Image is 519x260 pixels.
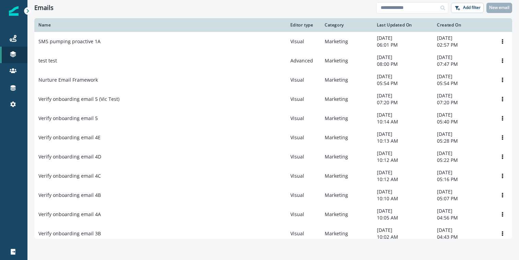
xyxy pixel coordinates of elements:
[486,3,512,13] button: New email
[321,32,373,51] td: Marketing
[437,99,489,106] p: 07:20 PM
[377,118,429,125] p: 10:14 AM
[321,51,373,70] td: Marketing
[437,118,489,125] p: 05:40 PM
[437,234,489,240] p: 04:43 PM
[34,109,512,128] a: Verify onboarding email 5VisualMarketing[DATE]10:14 AM[DATE]05:40 PMOptions
[321,128,373,147] td: Marketing
[286,186,321,205] td: Visual
[34,128,512,147] a: Verify onboarding email 4EVisualMarketing[DATE]10:13 AM[DATE]05:28 PMOptions
[377,176,429,183] p: 10:12 AM
[38,173,101,179] p: Verify onboarding email 4C
[437,35,489,42] p: [DATE]
[497,209,508,220] button: Options
[377,169,429,176] p: [DATE]
[437,169,489,176] p: [DATE]
[437,195,489,202] p: 05:07 PM
[377,214,429,221] p: 10:05 AM
[321,205,373,224] td: Marketing
[437,92,489,99] p: [DATE]
[497,56,508,66] button: Options
[321,147,373,166] td: Marketing
[437,227,489,234] p: [DATE]
[38,22,282,28] div: Name
[437,138,489,144] p: 05:28 PM
[377,22,429,28] div: Last Updated On
[34,4,54,12] h1: Emails
[489,5,509,10] p: New email
[34,205,512,224] a: Verify onboarding email 4AVisualMarketing[DATE]10:05 AM[DATE]04:56 PMOptions
[377,208,429,214] p: [DATE]
[437,214,489,221] p: 04:56 PM
[38,38,101,45] p: SMS pumping proactive 1A
[437,22,489,28] div: Created On
[497,132,508,143] button: Options
[437,157,489,164] p: 05:22 PM
[286,128,321,147] td: Visual
[38,96,119,103] p: Verify onboarding email 5 (Vic Test)
[377,61,429,68] p: 08:00 PM
[451,3,484,13] button: Add filter
[377,188,429,195] p: [DATE]
[38,211,101,218] p: Verify onboarding email 4A
[34,224,512,243] a: Verify onboarding email 3BVisualMarketing[DATE]10:02 AM[DATE]04:43 PMOptions
[377,131,429,138] p: [DATE]
[377,35,429,42] p: [DATE]
[34,147,512,166] a: Verify onboarding email 4DVisualMarketing[DATE]10:12 AM[DATE]05:22 PMOptions
[377,195,429,202] p: 10:10 AM
[286,32,321,51] td: Visual
[437,111,489,118] p: [DATE]
[377,80,429,87] p: 05:54 PM
[34,90,512,109] a: Verify onboarding email 5 (Vic Test)VisualMarketing[DATE]07:20 PM[DATE]07:20 PMOptions
[497,75,508,85] button: Options
[286,109,321,128] td: Visual
[497,152,508,162] button: Options
[437,42,489,48] p: 02:57 PM
[321,90,373,109] td: Marketing
[290,22,316,28] div: Editor type
[286,205,321,224] td: Visual
[38,115,98,122] p: Verify onboarding email 5
[497,190,508,200] button: Options
[377,157,429,164] p: 10:12 AM
[34,166,512,186] a: Verify onboarding email 4CVisualMarketing[DATE]10:12 AM[DATE]05:16 PMOptions
[38,230,101,237] p: Verify onboarding email 3B
[497,171,508,181] button: Options
[286,147,321,166] td: Visual
[437,208,489,214] p: [DATE]
[34,70,512,90] a: Nurture Email FrameworkVisualMarketing[DATE]05:54 PM[DATE]05:54 PMOptions
[34,51,512,70] a: test testAdvancedMarketing[DATE]08:00 PM[DATE]07:47 PMOptions
[38,192,101,199] p: Verify onboarding email 4B
[286,90,321,109] td: Visual
[463,5,481,10] p: Add filter
[437,61,489,68] p: 07:47 PM
[286,51,321,70] td: Advanced
[321,109,373,128] td: Marketing
[437,188,489,195] p: [DATE]
[38,76,98,83] p: Nurture Email Framework
[377,138,429,144] p: 10:13 AM
[437,150,489,157] p: [DATE]
[437,176,489,183] p: 05:16 PM
[38,153,101,160] p: Verify onboarding email 4D
[321,70,373,90] td: Marketing
[377,92,429,99] p: [DATE]
[321,186,373,205] td: Marketing
[497,113,508,123] button: Options
[34,186,512,205] a: Verify onboarding email 4BVisualMarketing[DATE]10:10 AM[DATE]05:07 PMOptions
[377,73,429,80] p: [DATE]
[321,166,373,186] td: Marketing
[325,22,369,28] div: Category
[377,99,429,106] p: 07:20 PM
[286,224,321,243] td: Visual
[377,111,429,118] p: [DATE]
[286,70,321,90] td: Visual
[497,94,508,104] button: Options
[9,6,19,16] img: Inflection
[377,42,429,48] p: 06:01 PM
[38,57,57,64] p: test test
[286,166,321,186] td: Visual
[377,234,429,240] p: 10:02 AM
[437,131,489,138] p: [DATE]
[497,36,508,47] button: Options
